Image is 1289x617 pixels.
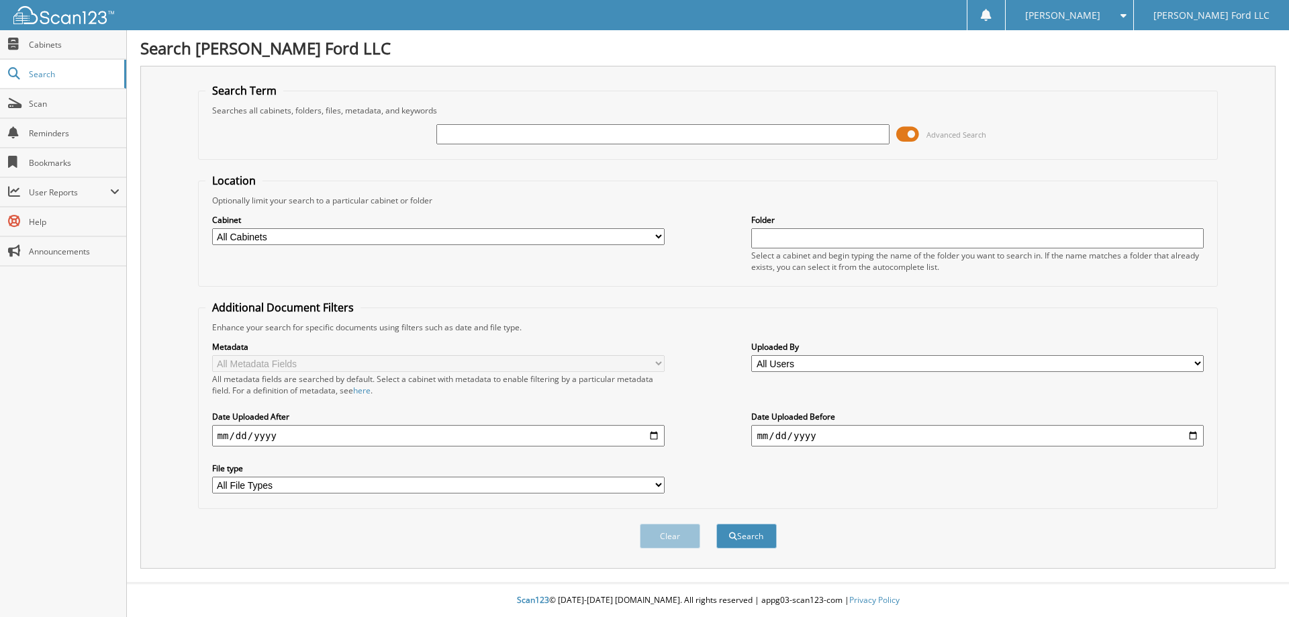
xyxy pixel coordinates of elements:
label: Uploaded By [751,341,1204,352]
div: Searches all cabinets, folders, files, metadata, and keywords [205,105,1211,116]
img: scan123-logo-white.svg [13,6,114,24]
div: Optionally limit your search to a particular cabinet or folder [205,195,1211,206]
label: File type [212,463,665,474]
label: Metadata [212,341,665,352]
label: Date Uploaded After [212,411,665,422]
iframe: Chat Widget [1222,553,1289,617]
span: Advanced Search [926,130,986,140]
span: Bookmarks [29,157,120,169]
span: [PERSON_NAME] [1025,11,1100,19]
div: All metadata fields are searched by default. Select a cabinet with metadata to enable filtering b... [212,373,665,396]
span: Scan [29,98,120,109]
div: © [DATE]-[DATE] [DOMAIN_NAME]. All rights reserved | appg03-scan123-com | [127,584,1289,617]
label: Folder [751,214,1204,226]
span: Reminders [29,128,120,139]
label: Date Uploaded Before [751,411,1204,422]
label: Cabinet [212,214,665,226]
div: Enhance your search for specific documents using filters such as date and file type. [205,322,1211,333]
span: Scan123 [517,594,549,606]
input: start [212,425,665,446]
span: Cabinets [29,39,120,50]
a: Privacy Policy [849,594,900,606]
button: Search [716,524,777,549]
span: [PERSON_NAME] Ford LLC [1153,11,1270,19]
span: User Reports [29,187,110,198]
a: here [353,385,371,396]
input: end [751,425,1204,446]
div: Select a cabinet and begin typing the name of the folder you want to search in. If the name match... [751,250,1204,273]
span: Search [29,68,117,80]
h1: Search [PERSON_NAME] Ford LLC [140,37,1276,59]
legend: Additional Document Filters [205,300,361,315]
button: Clear [640,524,700,549]
legend: Location [205,173,262,188]
span: Announcements [29,246,120,257]
legend: Search Term [205,83,283,98]
span: Help [29,216,120,228]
